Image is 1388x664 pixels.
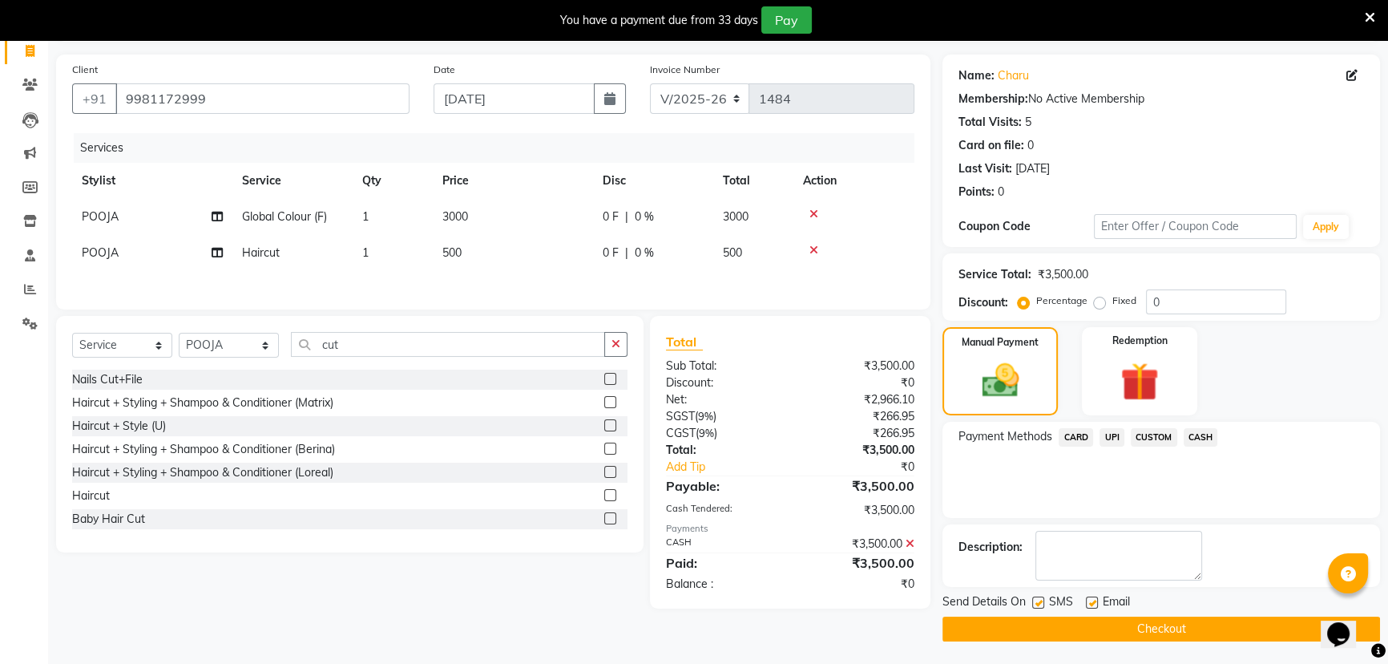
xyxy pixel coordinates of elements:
[635,209,654,225] span: 0 %
[654,425,790,442] div: ( )
[666,426,696,440] span: CGST
[958,137,1024,154] div: Card on file:
[1131,428,1177,447] span: CUSTOM
[72,371,143,388] div: Nails Cut+File
[790,391,926,408] div: ₹2,966.10
[958,294,1008,311] div: Discount:
[723,245,742,260] span: 500
[998,184,1004,200] div: 0
[1112,294,1136,308] label: Fixed
[998,67,1029,84] a: Charu
[666,522,915,536] div: Payments
[666,334,703,350] span: Total
[442,245,462,260] span: 500
[1321,600,1372,648] iframe: chat widget
[942,593,1026,613] span: Send Details On
[362,209,369,224] span: 1
[654,442,790,459] div: Total:
[593,163,713,199] th: Disc
[958,114,1022,131] div: Total Visits:
[1184,428,1218,447] span: CASH
[699,427,714,439] span: 9%
[790,375,926,391] div: ₹0
[1059,428,1093,447] span: CARD
[72,511,145,528] div: Baby Hair Cut
[433,163,593,199] th: Price
[723,209,748,224] span: 3000
[654,502,790,519] div: Cash Tendered:
[1108,358,1171,406] img: _gift.svg
[650,63,720,77] label: Invoice Number
[654,358,790,375] div: Sub Total:
[362,245,369,260] span: 1
[72,418,166,435] div: Haircut + Style (U)
[74,133,926,163] div: Services
[1049,593,1073,613] span: SMS
[958,266,1031,283] div: Service Total:
[654,576,790,593] div: Balance :
[242,209,327,224] span: Global Colour (F)
[625,209,628,225] span: |
[958,184,995,200] div: Points:
[72,488,110,504] div: Haircut
[1103,593,1130,613] span: Email
[666,409,695,423] span: SGST
[1112,334,1168,348] label: Redemption
[242,245,280,260] span: Haircut
[1015,160,1050,177] div: [DATE]
[72,395,333,411] div: Haircut + Styling + Shampoo & Conditioner (Matrix)
[654,536,790,553] div: CASH
[790,425,926,442] div: ₹266.95
[72,63,98,77] label: Client
[942,617,1380,642] button: Checkout
[813,459,926,476] div: ₹0
[82,245,119,260] span: POOJA
[72,83,117,114] button: +91
[72,441,335,458] div: Haircut + Styling + Shampoo & Conditioner (Berina)
[761,6,812,34] button: Pay
[970,359,1031,402] img: _cash.svg
[560,12,758,29] div: You have a payment due from 33 days
[654,459,813,476] a: Add Tip
[1038,266,1088,283] div: ₹3,500.00
[790,476,926,496] div: ₹3,500.00
[625,245,628,261] span: |
[790,536,926,553] div: ₹3,500.00
[958,67,995,84] div: Name:
[434,63,455,77] label: Date
[958,218,1094,235] div: Coupon Code
[1100,428,1124,447] span: UPI
[962,335,1039,350] label: Manual Payment
[1025,114,1031,131] div: 5
[1036,294,1087,308] label: Percentage
[958,539,1023,556] div: Description:
[72,163,232,199] th: Stylist
[654,476,790,496] div: Payable:
[713,163,793,199] th: Total
[958,91,1364,107] div: No Active Membership
[654,391,790,408] div: Net:
[790,408,926,425] div: ₹266.95
[790,502,926,519] div: ₹3,500.00
[958,91,1028,107] div: Membership:
[790,576,926,593] div: ₹0
[1303,215,1349,239] button: Apply
[790,442,926,459] div: ₹3,500.00
[353,163,433,199] th: Qty
[958,160,1012,177] div: Last Visit:
[291,332,605,357] input: Search or Scan
[654,553,790,573] div: Paid:
[1027,137,1034,154] div: 0
[790,553,926,573] div: ₹3,500.00
[603,245,619,261] span: 0 F
[958,428,1052,445] span: Payment Methods
[654,408,790,425] div: ( )
[698,410,713,423] span: 9%
[115,83,410,114] input: Search by Name/Mobile/Email/Code
[635,245,654,261] span: 0 %
[654,375,790,391] div: Discount:
[1094,214,1297,239] input: Enter Offer / Coupon Code
[82,209,119,224] span: POOJA
[232,163,353,199] th: Service
[603,209,619,225] span: 0 F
